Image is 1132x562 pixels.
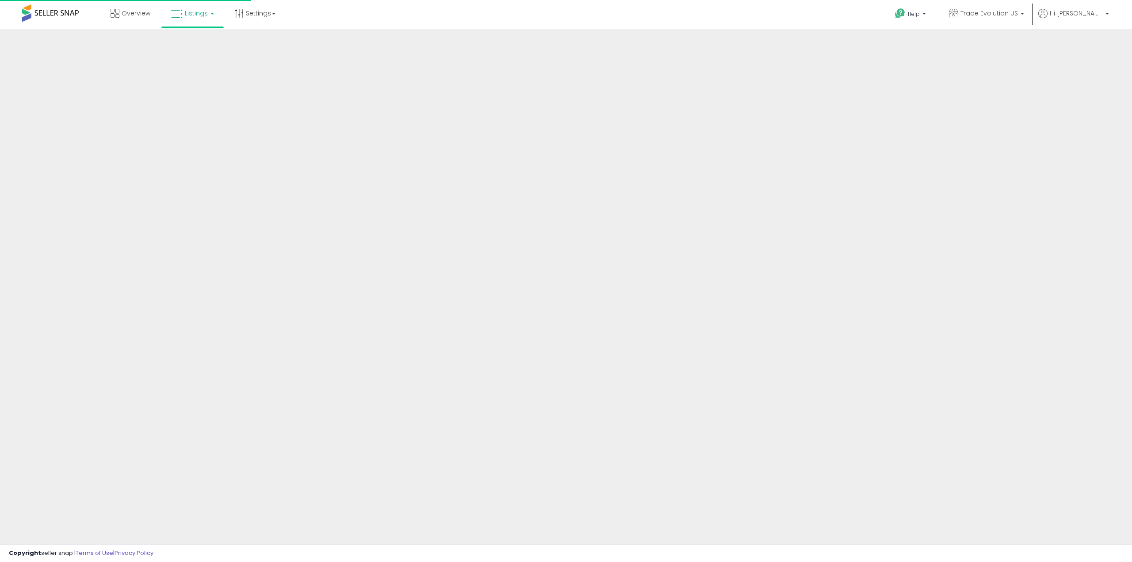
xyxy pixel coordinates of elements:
a: Help [888,1,935,29]
i: Get Help [895,8,906,19]
span: Hi [PERSON_NAME] [1050,9,1103,18]
span: Help [908,10,920,18]
span: Listings [185,9,208,18]
a: Hi [PERSON_NAME] [1038,9,1109,29]
span: Overview [122,9,150,18]
span: Trade Evolution US [960,9,1018,18]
